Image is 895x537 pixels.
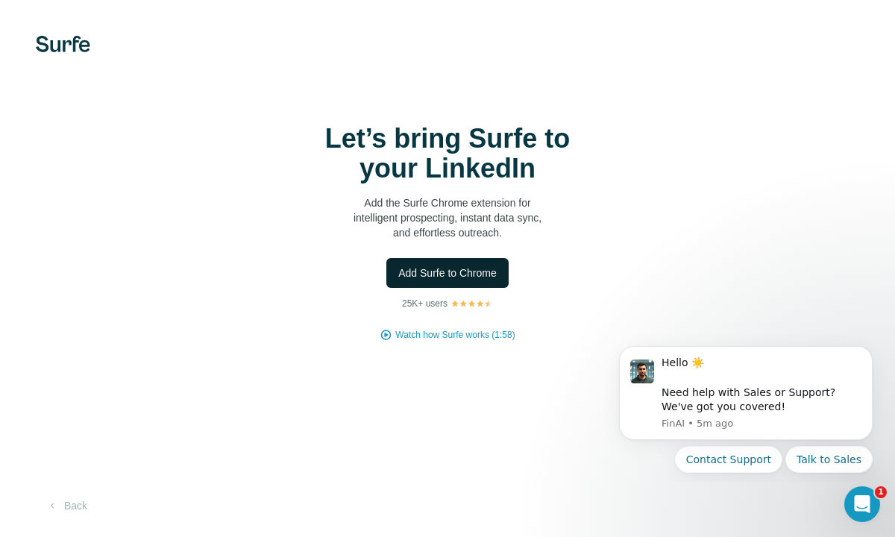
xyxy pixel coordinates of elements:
img: Rating Stars [450,299,493,308]
span: 1 [875,486,887,498]
button: Back [36,492,98,519]
iframe: Intercom notifications message [597,333,895,482]
span: Add Surfe to Chrome [398,266,497,280]
h1: Let’s bring Surfe to your LinkedIn [298,124,597,183]
button: Watch how Surfe works (1:58) [395,328,515,342]
button: Add Surfe to Chrome [386,258,509,288]
p: Add the Surfe Chrome extension for intelligent prospecting, instant data sync, and effortless out... [298,195,597,240]
p: 25K+ users [402,297,447,310]
iframe: Intercom live chat [844,486,880,522]
img: Surfe's logo [36,36,90,52]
